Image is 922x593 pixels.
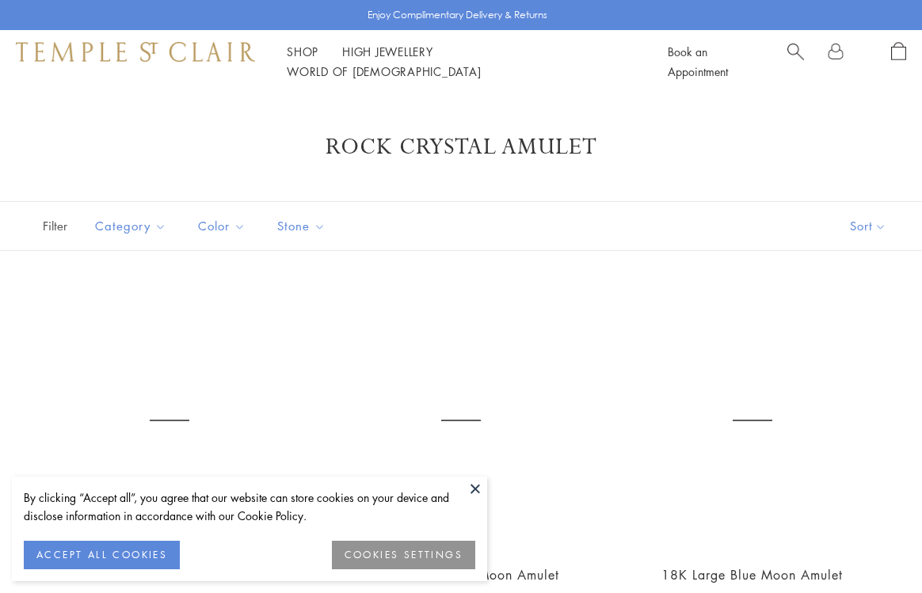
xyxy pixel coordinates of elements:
button: Stone [265,208,337,244]
a: 18K Medium Blue Moon Amulet [363,566,559,583]
span: Color [190,216,257,236]
button: ACCEPT ALL COOKIES [24,541,180,569]
a: Search [787,42,804,82]
a: Open Shopping Bag [891,42,906,82]
img: Temple St. Clair [16,42,255,61]
button: Category [83,208,178,244]
p: Enjoy Complimentary Delivery & Returns [368,7,547,23]
a: Book an Appointment [668,44,728,79]
h1: Rock Crystal Amulet [63,133,859,162]
nav: Main navigation [287,42,632,82]
a: 18K Large Blue Moon Amulet [661,566,843,583]
a: ShopShop [287,44,318,59]
span: Category [87,216,178,236]
a: 18K Archival Amulet [105,566,234,583]
a: P54801-E18BM [623,291,882,550]
a: World of [DEMOGRAPHIC_DATA]World of [DEMOGRAPHIC_DATA] [287,63,481,79]
button: Show sort by [814,202,922,250]
iframe: Gorgias live chat messenger [843,519,906,577]
a: P54801-E18BM [331,291,591,550]
div: By clicking “Accept all”, you agree that our website can store cookies on your device and disclos... [24,488,475,525]
span: Stone [269,216,337,236]
a: High JewelleryHigh Jewellery [342,44,433,59]
button: Color [186,208,257,244]
button: COOKIES SETTINGS [332,541,475,569]
a: 18K Archival Amulet [40,291,299,550]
